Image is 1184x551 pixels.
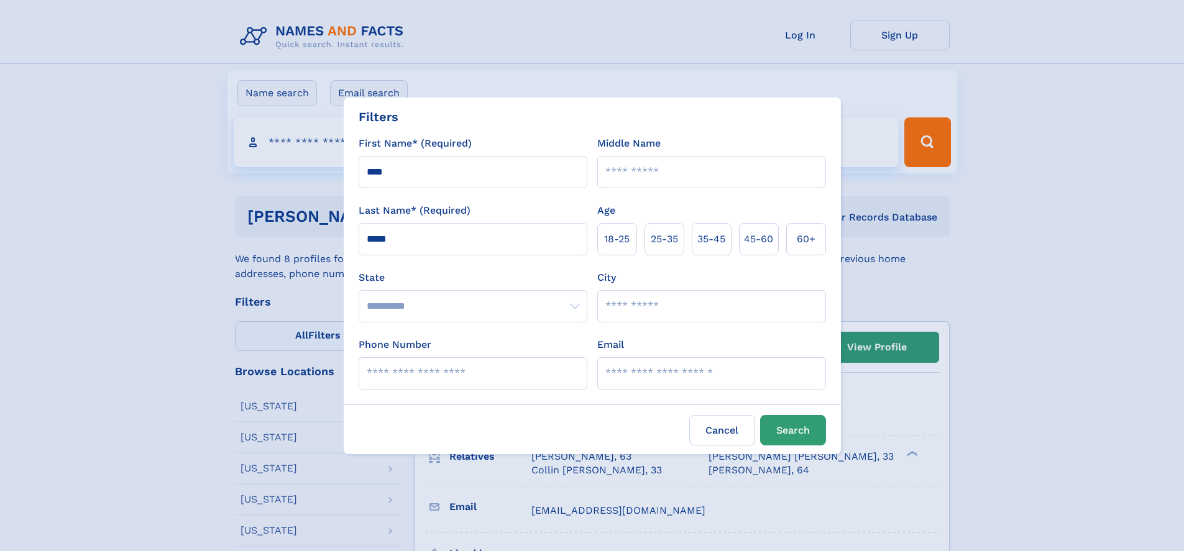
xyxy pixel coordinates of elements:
[760,415,826,445] button: Search
[651,232,678,247] span: 25‑35
[359,270,587,285] label: State
[797,232,815,247] span: 60+
[597,203,615,218] label: Age
[689,415,755,445] label: Cancel
[597,136,661,151] label: Middle Name
[597,337,624,352] label: Email
[604,232,630,247] span: 18‑25
[359,107,398,126] div: Filters
[697,232,725,247] span: 35‑45
[359,337,431,352] label: Phone Number
[359,136,472,151] label: First Name* (Required)
[359,203,470,218] label: Last Name* (Required)
[744,232,773,247] span: 45‑60
[597,270,616,285] label: City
